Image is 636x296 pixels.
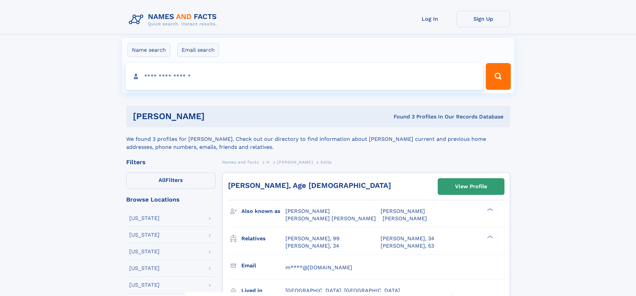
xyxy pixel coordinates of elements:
[128,43,170,57] label: Name search
[222,158,259,166] a: Names and Facts
[241,206,285,217] h3: Also known as
[228,181,391,190] a: [PERSON_NAME], Age [DEMOGRAPHIC_DATA]
[277,158,313,166] a: [PERSON_NAME]
[383,215,427,222] span: [PERSON_NAME]
[285,235,340,242] a: [PERSON_NAME], 99
[159,177,166,183] span: All
[457,11,510,27] a: Sign Up
[277,160,313,165] span: [PERSON_NAME]
[486,63,510,90] button: Search Button
[241,233,285,244] h3: Relatives
[285,242,339,250] a: [PERSON_NAME], 34
[126,127,510,151] div: We found 3 profiles for [PERSON_NAME]. Check out our directory to find information about [PERSON_...
[126,159,216,165] div: Filters
[126,11,222,29] img: Logo Names and Facts
[129,232,160,238] div: [US_STATE]
[299,113,503,120] div: Found 3 Profiles In Our Records Database
[126,63,483,90] input: search input
[129,266,160,271] div: [US_STATE]
[177,43,219,57] label: Email search
[381,242,434,250] a: [PERSON_NAME], 53
[285,215,376,222] span: [PERSON_NAME] [PERSON_NAME]
[133,112,299,120] h1: [PERSON_NAME]
[485,208,493,212] div: ❯
[126,173,216,189] label: Filters
[381,235,434,242] a: [PERSON_NAME], 34
[241,260,285,271] h3: Email
[485,235,493,239] div: ❯
[266,160,270,165] span: H
[285,287,400,294] span: [GEOGRAPHIC_DATA], [GEOGRAPHIC_DATA]
[126,197,216,203] div: Browse Locations
[438,179,504,195] a: View Profile
[285,208,330,214] span: [PERSON_NAME]
[381,208,425,214] span: [PERSON_NAME]
[129,249,160,254] div: [US_STATE]
[455,179,487,194] div: View Profile
[129,282,160,288] div: [US_STATE]
[321,160,332,165] span: Edita
[266,158,270,166] a: H
[129,216,160,221] div: [US_STATE]
[403,11,457,27] a: Log In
